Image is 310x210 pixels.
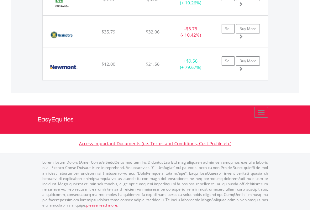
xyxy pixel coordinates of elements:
a: Access Important Documents (i.e. Terms and Conditions, Cost Profile etc) [79,141,231,146]
a: Buy More [236,24,260,33]
span: $3.73 [186,26,197,32]
span: $21.56 [146,61,160,67]
div: - (- 10.42%) [171,26,210,38]
span: $35.79 [102,29,115,35]
span: $32.06 [146,29,160,35]
img: EQU.AU.GNC.png [46,24,77,46]
a: Sell [222,56,235,66]
a: Buy More [236,56,260,66]
a: Sell [222,24,235,33]
a: EasyEquities [38,105,273,134]
span: $9.56 [186,58,197,64]
a: please read more: [86,202,118,208]
p: Lorem Ipsum Dolors (Ame) Con a/e SeddOeiusmod tem InciDiduntut Lab Etd mag aliquaen admin veniamq... [42,160,268,208]
img: EQU.AU.NEM.png [46,56,82,78]
span: $12.00 [102,61,115,67]
div: + (+ 79.67%) [171,58,210,70]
